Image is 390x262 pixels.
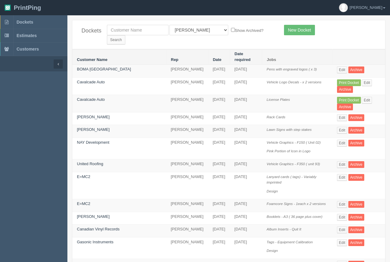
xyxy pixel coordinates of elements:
a: Archive [348,66,364,73]
td: [DATE] [208,237,230,259]
a: Edit [337,66,347,73]
a: Date required [235,51,251,62]
td: [PERSON_NAME] [166,159,208,172]
td: [PERSON_NAME] [166,138,208,159]
a: Customer Name [77,57,108,62]
a: Gasonic Instruments [77,240,113,244]
i: Booklets - A3 ( 36 page plus cover) [267,215,322,218]
td: [DATE] [208,65,230,78]
i: Vehicle Logo Decals - x 2 versions [267,80,321,84]
a: E=MC2 [77,201,90,206]
i: Vehicle Graphics - F350 ( unit 93) [267,162,320,166]
i: Album Inserts - Quit It [267,227,301,231]
td: [PERSON_NAME] [166,125,208,138]
i: Tags - Equipment Calibration [267,240,312,244]
i: Vehicle Graphics - F150 ( Unit 02) [267,140,320,144]
td: [PERSON_NAME] [166,172,208,199]
td: [DATE] [230,65,262,78]
img: logo-3e63b451c926e2ac314895c53de4908e5d424f24456219fb08d385ab2e579770.png [5,5,11,11]
th: Jobs [262,49,332,65]
td: [DATE] [208,77,230,95]
i: Lawn Signs with step stakes [267,127,312,131]
a: Archive [348,201,364,208]
a: Cavalcade Auto [77,80,105,84]
a: Print Docket [337,97,361,104]
i: Pens with engraved logos ( x 3) [267,67,317,71]
td: [DATE] [208,159,230,172]
a: Archive [348,226,364,233]
td: [DATE] [230,95,262,112]
td: [PERSON_NAME] [166,112,208,125]
td: [DATE] [230,199,262,212]
input: Show Archived? [231,28,235,32]
label: Show Archived? [231,27,263,34]
a: Archive [337,104,353,110]
a: Edit [337,174,347,181]
input: Customer Name [107,25,168,35]
span: Estimates [17,33,37,38]
td: [DATE] [230,225,262,237]
td: [DATE] [230,159,262,172]
a: Cavalcade Auto [77,97,105,102]
a: Archive [348,161,364,168]
td: [PERSON_NAME] [166,225,208,237]
a: Edit [337,214,347,221]
td: [DATE] [208,172,230,199]
a: Archive [348,140,364,146]
td: [PERSON_NAME] [166,95,208,112]
a: Date [213,57,222,62]
i: Lanyard cards ( tags) - Variably imprinted [267,175,316,184]
i: Design [267,189,278,193]
img: avatar_default-7531ab5dedf162e01f1e0bb0964e6a185e93c5c22dfe317fb01d7f8cd2b1632c.jpg [339,3,348,12]
a: Archive [348,214,364,221]
span: Customers [17,47,39,51]
td: [DATE] [230,138,262,159]
td: [DATE] [208,138,230,159]
i: Design [267,249,278,253]
a: E=MC2 [77,174,90,179]
td: [DATE] [208,112,230,125]
a: Edit [337,226,347,233]
a: [PERSON_NAME] [77,214,110,219]
td: [DATE] [208,125,230,138]
a: Archive [348,127,364,134]
td: [DATE] [230,77,262,95]
a: Edit [337,201,347,208]
td: [DATE] [208,225,230,237]
input: Search [107,35,125,44]
td: [DATE] [230,172,262,199]
td: [PERSON_NAME] [166,199,208,212]
a: [PERSON_NAME] [77,115,110,119]
td: [DATE] [230,125,262,138]
a: United Roofing [77,161,103,166]
span: Dockets [17,20,33,25]
a: New Docket [284,25,315,35]
a: Archive [337,86,353,93]
a: Archive [348,114,364,121]
td: [DATE] [230,212,262,225]
td: [DATE] [208,95,230,112]
a: BOMA [GEOGRAPHIC_DATA] [77,67,131,71]
td: [DATE] [208,199,230,212]
i: License Plates [267,97,290,101]
i: Foamcore Signs - 1each x 2 versions [267,202,326,206]
a: Canadian Vinyl Records [77,227,119,231]
td: [PERSON_NAME] [166,77,208,95]
a: Edit [337,127,347,134]
td: [DATE] [208,212,230,225]
td: [PERSON_NAME] [166,65,208,78]
a: Rep [171,57,179,62]
a: Edit [337,239,347,246]
td: [DATE] [230,237,262,259]
i: Rack Cards [267,115,285,119]
a: Edit [362,97,372,104]
a: Archive [348,239,364,246]
a: NAY Development [77,140,109,145]
a: Edit [337,140,347,146]
i: Pink Portion of Icon in Logo [267,149,310,153]
a: Edit [337,114,347,121]
td: [DATE] [230,112,262,125]
a: Edit [337,161,347,168]
h4: Dockets [81,28,98,34]
a: Print Docket [337,79,361,86]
